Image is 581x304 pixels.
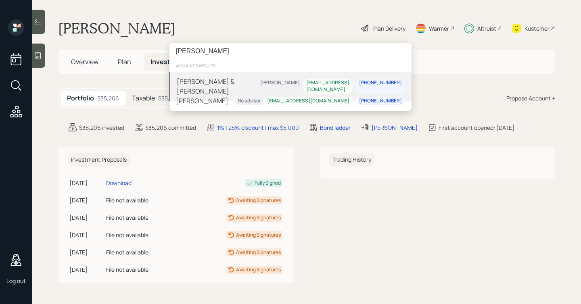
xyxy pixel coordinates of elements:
[238,97,261,104] div: No advisor
[260,79,300,86] div: [PERSON_NAME]
[176,96,228,106] div: [PERSON_NAME]
[359,79,402,86] div: [PHONE_NUMBER]
[267,97,349,104] div: [EMAIL_ADDRESS][DOMAIN_NAME]
[359,97,402,104] div: [PHONE_NUMBER]
[177,77,257,96] div: [PERSON_NAME] & [PERSON_NAME]
[169,43,412,60] input: Type a command or search…
[306,79,349,93] div: [EMAIL_ADDRESS][DOMAIN_NAME]
[169,60,412,72] div: account switcher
